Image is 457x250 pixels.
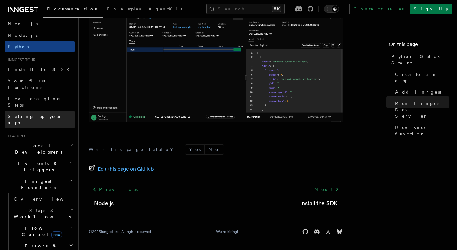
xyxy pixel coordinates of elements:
[349,4,407,14] a: Contact sales
[300,199,338,208] a: Install the SDK
[8,33,38,38] span: Node.js
[5,160,69,173] span: Events & Triggers
[5,18,75,30] a: Next.js
[149,6,182,11] span: AgentKit
[389,51,449,69] a: Python Quick Start
[47,6,99,11] span: Documentation
[51,231,62,238] span: new
[5,178,69,191] span: Inngest Functions
[393,69,449,86] a: Create an app
[393,86,449,98] a: Add Inngest
[324,5,339,13] button: Toggle dark mode
[5,134,26,139] span: Features
[393,98,449,122] a: Run Inngest Dev Server
[391,53,449,66] span: Python Quick Start
[8,21,38,26] span: Next.js
[311,184,343,195] a: Next
[5,158,75,175] button: Events & Triggers
[216,229,238,234] a: We're hiring!
[5,57,36,62] span: Inngest tour
[8,67,73,72] span: Install the SDK
[5,64,75,75] a: Install the SDK
[11,225,70,238] span: Flow Control
[5,142,69,155] span: Local Development
[5,41,75,52] a: Python
[145,2,186,17] a: AgentKit
[410,4,452,14] a: Sign Up
[393,122,449,140] a: Run your function
[395,89,441,95] span: Add Inngest
[272,6,281,12] kbd: ⌘K
[395,100,449,119] span: Run Inngest Dev Server
[98,165,154,174] span: Edit this page on GitHub
[5,175,75,193] button: Inngest Functions
[8,44,31,49] span: Python
[103,2,145,17] a: Examples
[89,184,141,195] a: Previous
[5,140,75,158] button: Local Development
[94,199,114,208] a: Node.js
[43,2,103,18] a: Documentation
[14,196,79,201] span: Overview
[11,207,71,220] span: Steps & Workflows
[395,71,449,84] span: Create an app
[185,145,204,154] button: Yes
[8,96,61,108] span: Leveraging Steps
[5,111,75,128] a: Setting up your app
[206,4,285,14] button: Search...⌘K
[8,78,45,90] span: Your first Functions
[11,205,75,222] button: Steps & Workflows
[389,41,449,51] h4: On this page
[395,124,449,137] span: Run your function
[89,146,177,153] p: Was this page helpful?
[5,30,75,41] a: Node.js
[11,193,75,205] a: Overview
[11,222,75,240] button: Flow Controlnew
[89,229,152,234] div: © 2025 Inngest Inc. All rights reserved.
[205,145,224,154] button: No
[8,114,62,125] span: Setting up your app
[5,75,75,93] a: Your first Functions
[89,165,154,174] a: Edit this page on GitHub
[5,93,75,111] a: Leveraging Steps
[107,6,141,11] span: Examples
